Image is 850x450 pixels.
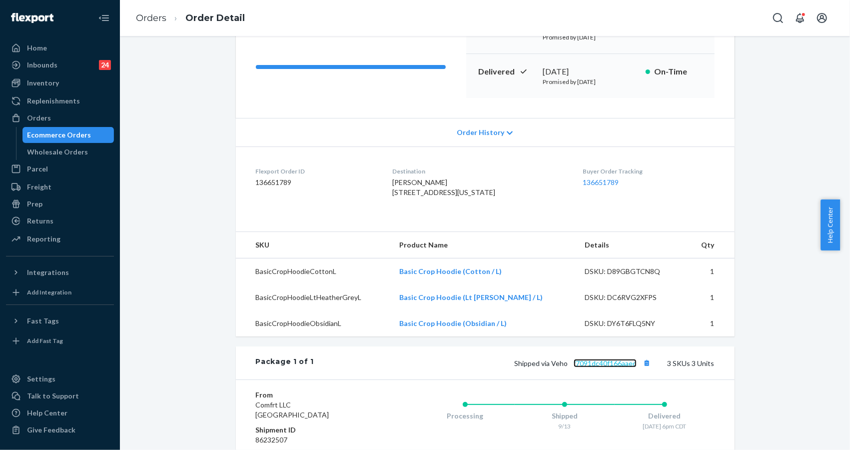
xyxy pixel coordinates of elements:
[27,182,51,192] div: Freight
[27,391,79,401] div: Talk to Support
[22,144,114,160] a: Wholesale Orders
[27,288,71,296] div: Add Integration
[256,177,377,187] dd: 136651789
[6,231,114,247] a: Reporting
[99,60,111,70] div: 24
[256,356,314,369] div: Package 1 of 1
[22,127,114,143] a: Ecommerce Orders
[515,359,654,367] span: Shipped via Veho
[6,196,114,212] a: Prep
[314,356,714,369] div: 3 SKUs 3 Units
[574,359,637,367] a: f7091dc40f166aaec
[27,425,75,435] div: Give Feedback
[6,179,114,195] a: Freight
[585,266,679,276] div: DSKU: D89GBGTCN8Q
[256,390,375,400] dt: From
[585,292,679,302] div: DSKU: DC6RVG2XFPS
[256,167,377,175] dt: Flexport Order ID
[768,8,788,28] button: Open Search Box
[585,318,679,328] div: DSKU: DY6T6FLQ5NY
[415,411,515,421] div: Processing
[27,113,51,123] div: Orders
[6,57,114,73] a: Inbounds24
[399,319,507,327] a: Basic Crop Hoodie (Obsidian / L)
[6,161,114,177] a: Parcel
[27,130,91,140] div: Ecommerce Orders
[790,8,810,28] button: Open notifications
[812,8,832,28] button: Open account menu
[6,371,114,387] a: Settings
[11,13,53,23] img: Flexport logo
[583,178,619,186] a: 136651789
[6,313,114,329] button: Fast Tags
[687,232,734,258] th: Qty
[6,264,114,280] button: Integrations
[27,374,55,384] div: Settings
[641,356,654,369] button: Copy tracking number
[27,216,53,226] div: Returns
[27,336,63,345] div: Add Fast Tag
[27,78,59,88] div: Inventory
[6,75,114,91] a: Inventory
[6,405,114,421] a: Help Center
[185,12,245,23] a: Order Detail
[821,199,840,250] button: Help Center
[27,267,69,277] div: Integrations
[515,422,615,430] div: 9/13
[399,267,502,275] a: Basic Crop Hoodie (Cotton / L)
[94,8,114,28] button: Close Navigation
[27,316,59,326] div: Fast Tags
[543,77,638,86] p: Promised by [DATE]
[687,258,734,285] td: 1
[399,293,543,301] a: Basic Crop Hoodie (Lt [PERSON_NAME] / L)
[6,388,114,404] a: Talk to Support
[543,33,638,41] p: Promised by [DATE]
[6,110,114,126] a: Orders
[27,234,60,244] div: Reporting
[27,408,67,418] div: Help Center
[6,333,114,349] a: Add Fast Tag
[393,167,567,175] dt: Destination
[136,12,166,23] a: Orders
[6,422,114,438] button: Give Feedback
[27,147,88,157] div: Wholesale Orders
[27,199,42,209] div: Prep
[256,425,375,435] dt: Shipment ID
[236,258,392,285] td: BasicCropHoodieCottonL
[6,284,114,300] a: Add Integration
[128,3,253,33] ol: breadcrumbs
[615,422,715,430] div: [DATE] 6pm CDT
[6,40,114,56] a: Home
[27,43,47,53] div: Home
[27,96,80,106] div: Replenishments
[236,232,392,258] th: SKU
[27,60,57,70] div: Inbounds
[615,411,715,421] div: Delivered
[6,213,114,229] a: Returns
[687,310,734,336] td: 1
[577,232,687,258] th: Details
[236,284,392,310] td: BasicCropHoodieLtHeatherGreyL
[583,167,715,175] dt: Buyer Order Tracking
[478,66,535,77] p: Delivered
[543,66,638,77] div: [DATE]
[393,178,496,196] span: [PERSON_NAME] [STREET_ADDRESS][US_STATE]
[256,400,329,419] span: Comfrt LLC [GEOGRAPHIC_DATA]
[457,127,504,137] span: Order History
[391,232,577,258] th: Product Name
[6,93,114,109] a: Replenishments
[236,310,392,336] td: BasicCropHoodieObsidianL
[654,66,703,77] p: On-Time
[27,164,48,174] div: Parcel
[256,435,375,445] dd: 86232507
[687,284,734,310] td: 1
[515,411,615,421] div: Shipped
